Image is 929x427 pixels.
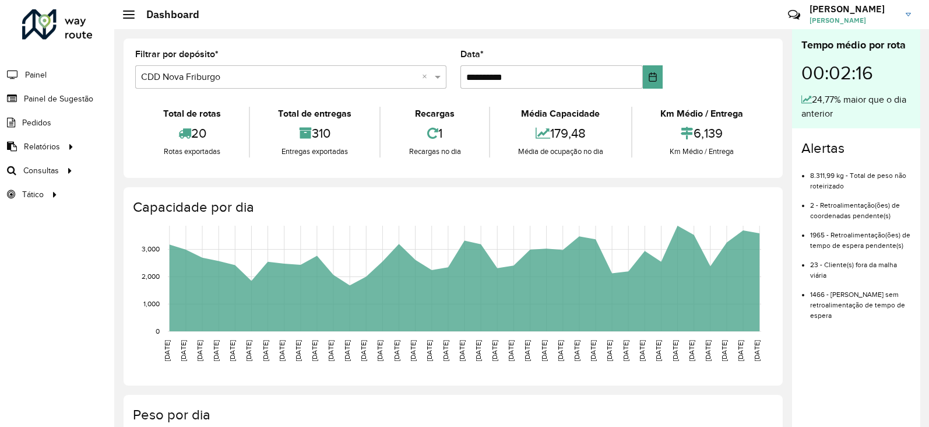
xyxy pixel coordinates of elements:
span: Relatórios [24,141,60,153]
div: 24,77% maior que o dia anterior [801,93,911,121]
text: 0 [156,327,160,335]
text: [DATE] [180,340,187,361]
text: [DATE] [720,340,728,361]
span: Painel [25,69,47,81]
text: [DATE] [753,340,761,361]
span: [PERSON_NAME] [810,15,897,26]
h4: Alertas [801,140,911,157]
div: 179,48 [493,121,628,146]
text: [DATE] [540,340,548,361]
text: [DATE] [376,340,383,361]
text: [DATE] [704,340,712,361]
div: Km Médio / Entrega [635,107,768,121]
text: [DATE] [507,340,515,361]
div: Média Capacidade [493,107,628,121]
h3: [PERSON_NAME] [810,3,897,15]
text: 2,000 [142,273,160,281]
text: [DATE] [294,340,302,361]
div: Rotas exportadas [138,146,246,157]
div: Recargas no dia [383,146,485,157]
li: 23 - Cliente(s) fora da malha viária [810,251,911,281]
div: 20 [138,121,246,146]
li: 8.311,99 kg - Total de peso não roteirizado [810,162,911,191]
text: [DATE] [327,340,335,361]
h2: Dashboard [135,8,199,21]
span: Painel de Sugestão [24,93,93,105]
text: [DATE] [589,340,597,361]
text: [DATE] [622,340,629,361]
text: [DATE] [573,340,580,361]
text: 3,000 [142,246,160,253]
text: [DATE] [737,340,744,361]
div: 310 [253,121,376,146]
div: Média de ocupação no dia [493,146,628,157]
div: 00:02:16 [801,53,911,93]
text: [DATE] [245,340,252,361]
li: 1466 - [PERSON_NAME] sem retroalimentação de tempo de espera [810,281,911,321]
div: Total de entregas [253,107,376,121]
div: Total de rotas [138,107,246,121]
text: [DATE] [491,340,498,361]
span: Pedidos [22,117,51,129]
text: [DATE] [638,340,646,361]
text: [DATE] [196,340,203,361]
text: [DATE] [409,340,417,361]
label: Filtrar por depósito [135,47,219,61]
text: [DATE] [228,340,236,361]
div: Tempo médio por rota [801,37,911,53]
text: [DATE] [360,340,367,361]
div: Entregas exportadas [253,146,376,157]
text: [DATE] [557,340,564,361]
text: [DATE] [163,340,171,361]
h4: Capacidade por dia [133,199,771,216]
text: [DATE] [425,340,433,361]
label: Data [460,47,484,61]
div: Recargas [383,107,485,121]
span: Clear all [422,70,432,84]
text: [DATE] [262,340,269,361]
text: [DATE] [688,340,695,361]
text: [DATE] [458,340,466,361]
text: [DATE] [311,340,318,361]
text: [DATE] [278,340,286,361]
div: Km Médio / Entrega [635,146,768,157]
text: [DATE] [474,340,482,361]
h4: Peso por dia [133,407,771,423]
text: [DATE] [654,340,662,361]
text: [DATE] [606,340,613,361]
div: 6,139 [635,121,768,146]
text: 1,000 [143,300,160,307]
button: Choose Date [643,65,663,89]
text: [DATE] [671,340,679,361]
text: [DATE] [343,340,351,361]
a: Contato Rápido [782,2,807,27]
span: Consultas [23,164,59,177]
text: [DATE] [442,340,449,361]
text: [DATE] [393,340,400,361]
text: [DATE] [523,340,531,361]
span: Tático [22,188,44,201]
text: [DATE] [212,340,220,361]
li: 2 - Retroalimentação(ões) de coordenadas pendente(s) [810,191,911,221]
div: 1 [383,121,485,146]
li: 1965 - Retroalimentação(ões) de tempo de espera pendente(s) [810,221,911,251]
